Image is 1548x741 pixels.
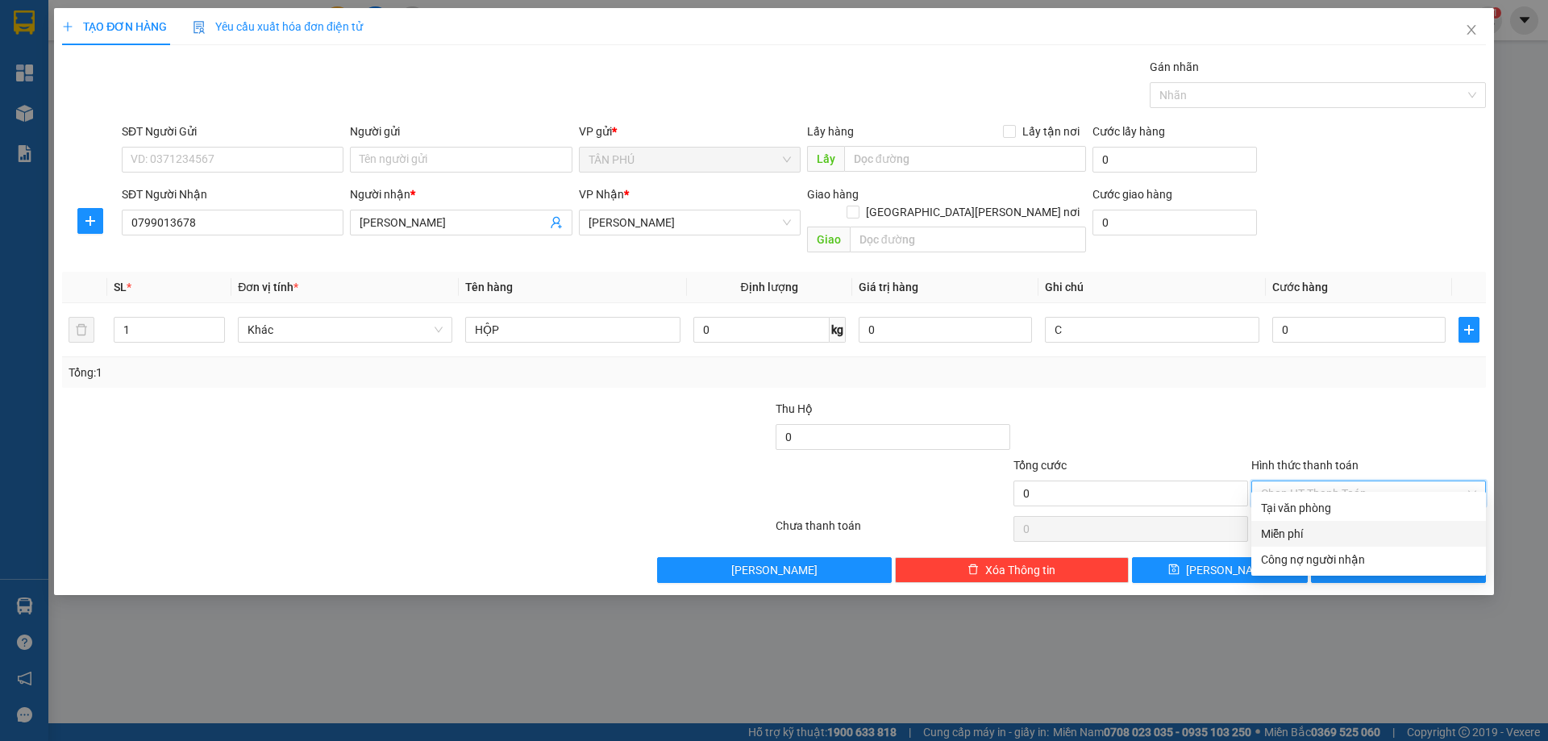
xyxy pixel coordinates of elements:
[1459,323,1479,336] span: plus
[589,148,791,172] span: TÂN PHÚ
[1465,23,1478,36] span: close
[807,227,850,252] span: Giao
[248,318,443,342] span: Khác
[153,10,255,27] div: Tâm
[1016,123,1086,140] span: Lấy tận nơi
[1261,551,1476,568] div: Công nợ người nhận
[1459,317,1479,343] button: plus
[807,125,854,138] span: Lấy hàng
[550,216,563,229] span: user-add
[78,214,102,227] span: plus
[985,561,1055,579] span: Xóa Thông tin
[859,281,918,293] span: Giá trị hàng
[850,227,1086,252] input: Dọc đường
[1150,60,1199,73] label: Gán nhãn
[1186,561,1272,579] span: [PERSON_NAME]
[1092,147,1257,173] input: Cước lấy hàng
[1251,459,1359,472] label: Hình thức thanh toán
[193,20,363,33] span: Yêu cầu xuất hóa đơn điện tử
[1168,564,1180,577] span: save
[776,402,813,415] span: Thu Hộ
[807,146,844,172] span: Lấy
[844,146,1086,172] input: Dọc đường
[895,557,1130,583] button: deleteXóa Thông tin
[774,517,1012,545] div: Chưa thanh toán
[114,281,127,293] span: SL
[1092,125,1165,138] label: Cước lấy hàng
[1092,210,1257,235] input: Cước giao hàng
[589,210,791,235] span: TAM QUAN
[193,21,206,34] img: icon
[1038,272,1266,303] th: Ghi chú
[859,317,1032,343] input: 0
[1013,459,1067,472] span: Tổng cước
[741,281,798,293] span: Định lượng
[1261,525,1476,543] div: Miễn phí
[859,203,1086,221] span: [GEOGRAPHIC_DATA][PERSON_NAME] nơi
[1261,499,1476,517] div: Tại văn phòng
[579,188,624,201] span: VP Nhận
[122,185,343,203] div: SĐT Người Nhận
[1272,281,1328,293] span: Cước hàng
[69,317,94,343] button: delete
[1092,188,1172,201] label: Cước giao hàng
[1045,317,1259,343] input: Ghi Chú
[62,21,73,32] span: plus
[8,38,260,73] td: HoaNhoExpress - Hotline: 0909.993.137
[465,281,513,293] span: Tên hàng
[238,281,298,293] span: Đơn vị tính
[1251,547,1486,572] div: Cước gửi hàng sẽ được ghi vào công nợ của người nhận
[1132,557,1307,583] button: save[PERSON_NAME]
[465,317,680,343] input: VD: Bàn, Ghế
[77,208,103,234] button: plus
[350,123,572,140] div: Người gửi
[830,317,846,343] span: kg
[807,188,859,201] span: Giao hàng
[657,557,892,583] button: [PERSON_NAME]
[1449,8,1494,53] button: Close
[62,20,167,33] span: TẠO ĐƠN HÀNG
[579,123,801,140] div: VP gửi
[967,564,979,577] span: delete
[731,561,818,579] span: [PERSON_NAME]
[122,123,343,140] div: SĐT Người Gửi
[69,364,597,381] div: Tổng: 1
[350,185,572,203] div: Người nhận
